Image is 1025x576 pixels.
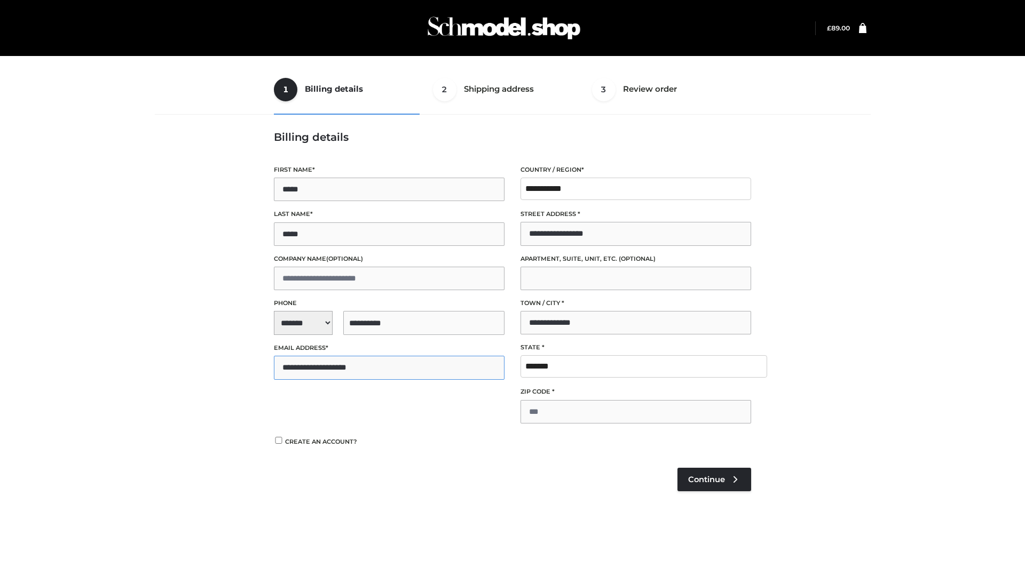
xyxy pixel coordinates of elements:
img: Schmodel Admin 964 [424,7,584,49]
h3: Billing details [274,131,751,143]
label: Country / Region [521,165,751,175]
span: (optional) [326,255,363,262]
label: Apartment, suite, unit, etc. [521,254,751,264]
label: Phone [274,298,504,308]
input: Create an account? [274,437,283,444]
label: Email address [274,343,504,353]
span: Create an account? [285,438,357,445]
span: (optional) [619,255,656,262]
span: Continue [688,475,725,484]
label: State [521,342,751,353]
label: Street address [521,209,751,219]
span: £ [827,24,831,32]
bdi: 89.00 [827,24,850,32]
label: First name [274,165,504,175]
a: £89.00 [827,24,850,32]
label: Town / City [521,298,751,308]
label: Last name [274,209,504,219]
label: Company name [274,254,504,264]
label: ZIP Code [521,387,751,397]
a: Continue [677,468,751,491]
